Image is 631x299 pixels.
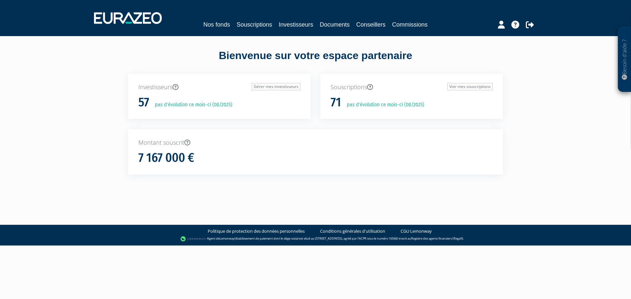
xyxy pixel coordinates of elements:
[252,83,300,90] a: Gérer mes investisseurs
[447,83,493,90] a: Voir mes souscriptions
[320,228,385,234] a: Conditions générales d'utilisation
[220,236,235,241] a: Lemonway
[331,83,493,92] p: Souscriptions
[331,96,341,109] h1: 71
[392,20,428,29] a: Commissions
[138,83,300,92] p: Investisseurs
[123,48,508,74] div: Bienvenue sur votre espace partenaire
[320,20,350,29] a: Documents
[94,12,162,24] img: 1732889491-logotype_eurazeo_blanc_rvb.png
[411,236,463,241] a: Registre des agents financiers (Regafi)
[356,20,386,29] a: Conseillers
[342,101,424,109] p: pas d'évolution ce mois-ci (08/2025)
[150,101,232,109] p: pas d'évolution ce mois-ci (08/2025)
[138,139,493,147] p: Montant souscrit
[208,228,305,234] a: Politique de protection des données personnelles
[203,20,230,29] a: Nos fonds
[138,96,149,109] h1: 57
[401,228,432,234] a: CGU Lemonway
[237,20,272,29] a: Souscriptions
[180,236,206,242] img: logo-lemonway.png
[279,20,313,29] a: Investisseurs
[621,30,628,89] p: Besoin d'aide ?
[138,151,194,165] h1: 7 167 000 €
[7,236,624,242] div: - Agent de (établissement de paiement dont le siège social est situé au [STREET_ADDRESS], agréé p...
